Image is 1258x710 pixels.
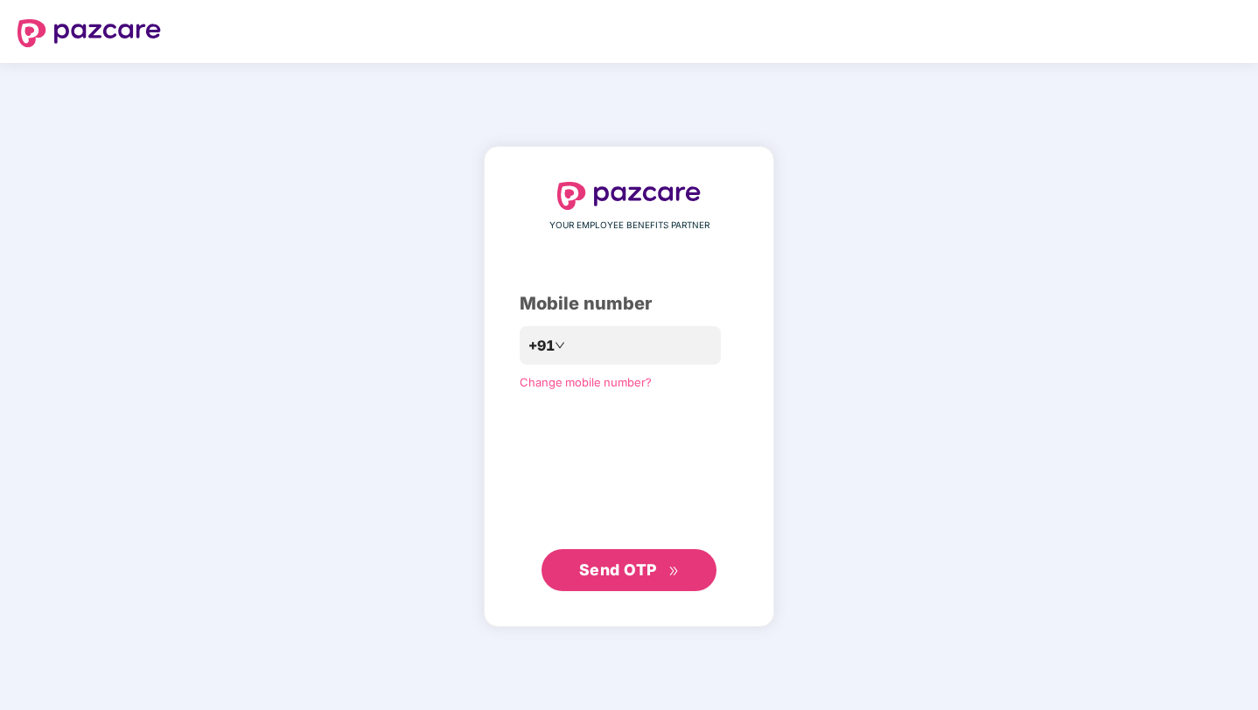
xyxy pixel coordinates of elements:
[668,566,680,577] span: double-right
[528,335,555,357] span: +91
[579,560,657,579] span: Send OTP
[542,549,716,591] button: Send OTPdouble-right
[555,340,565,351] span: down
[17,19,161,47] img: logo
[520,375,652,389] a: Change mobile number?
[557,182,701,210] img: logo
[520,290,738,317] div: Mobile number
[549,219,709,233] span: YOUR EMPLOYEE BENEFITS PARTNER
